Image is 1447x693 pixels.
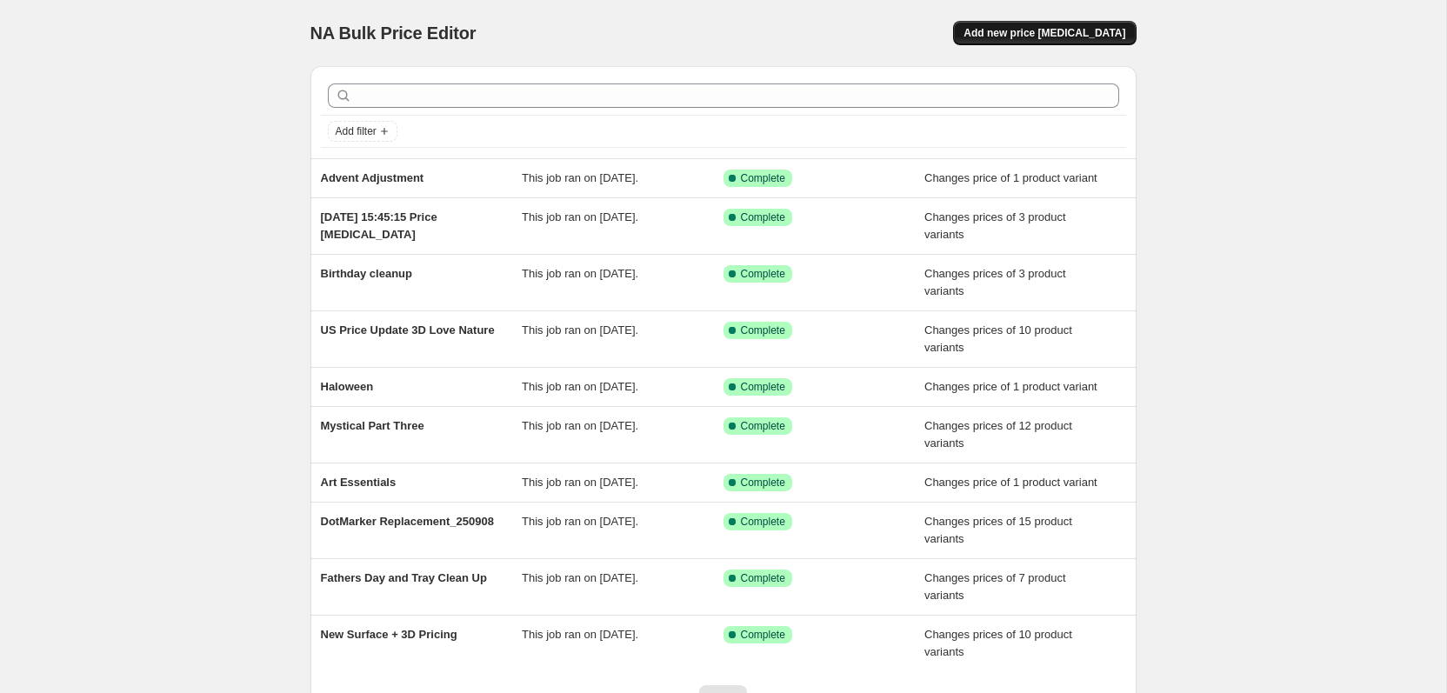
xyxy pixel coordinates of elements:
[924,571,1066,602] span: Changes prices of 7 product variants
[924,628,1072,658] span: Changes prices of 10 product variants
[924,476,1097,489] span: Changes price of 1 product variant
[741,323,785,337] span: Complete
[741,515,785,529] span: Complete
[741,210,785,224] span: Complete
[321,419,424,432] span: Mystical Part Three
[321,210,437,241] span: [DATE] 15:45:15 Price [MEDICAL_DATA]
[522,323,638,337] span: This job ran on [DATE].
[522,571,638,584] span: This job ran on [DATE].
[953,21,1136,45] button: Add new price [MEDICAL_DATA]
[522,419,638,432] span: This job ran on [DATE].
[522,515,638,528] span: This job ran on [DATE].
[321,171,424,184] span: Advent Adjustment
[741,419,785,433] span: Complete
[328,121,397,142] button: Add filter
[924,267,1066,297] span: Changes prices of 3 product variants
[522,210,638,223] span: This job ran on [DATE].
[321,380,374,393] span: Haloween
[924,323,1072,354] span: Changes prices of 10 product variants
[741,380,785,394] span: Complete
[741,571,785,585] span: Complete
[522,171,638,184] span: This job ran on [DATE].
[924,210,1066,241] span: Changes prices of 3 product variants
[741,628,785,642] span: Complete
[310,23,477,43] span: NA Bulk Price Editor
[522,267,638,280] span: This job ran on [DATE].
[924,380,1097,393] span: Changes price of 1 product variant
[924,515,1072,545] span: Changes prices of 15 product variants
[522,628,638,641] span: This job ran on [DATE].
[924,419,1072,450] span: Changes prices of 12 product variants
[741,171,785,185] span: Complete
[321,476,397,489] span: Art Essentials
[741,476,785,490] span: Complete
[964,26,1125,40] span: Add new price [MEDICAL_DATA]
[321,267,412,280] span: Birthday cleanup
[321,571,487,584] span: Fathers Day and Tray Clean Up
[924,171,1097,184] span: Changes price of 1 product variant
[741,267,785,281] span: Complete
[321,628,457,641] span: New Surface + 3D Pricing
[522,380,638,393] span: This job ran on [DATE].
[321,323,495,337] span: US Price Update 3D Love Nature
[522,476,638,489] span: This job ran on [DATE].
[336,124,377,138] span: Add filter
[321,515,494,528] span: DotMarker Replacement_250908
